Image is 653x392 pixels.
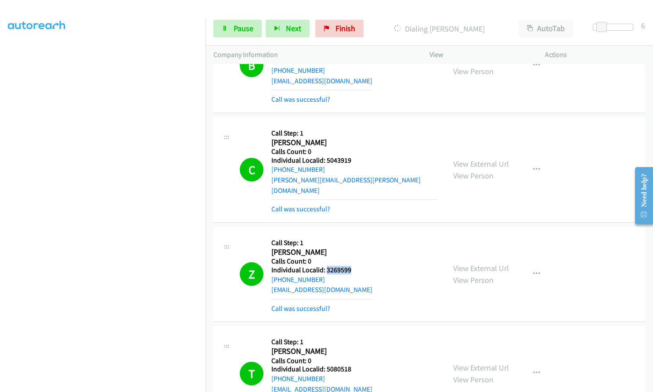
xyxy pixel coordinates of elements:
a: View Person [453,374,494,385]
h1: B [240,53,263,77]
a: [PHONE_NUMBER] [271,165,325,174]
a: View External Url [453,363,509,373]
h5: Calls Count: 0 [271,147,437,156]
h1: T [240,362,263,385]
a: [EMAIL_ADDRESS][DOMAIN_NAME] [271,285,372,294]
a: [PHONE_NUMBER] [271,374,325,383]
p: View [429,50,530,60]
a: Call was successful? [271,95,330,103]
h5: Calls Count: 0 [271,356,372,365]
div: 6 [641,20,645,32]
p: Company Information [213,50,414,60]
h5: Call Step: 1 [271,239,372,247]
h5: Call Step: 1 [271,338,372,346]
span: Finish [336,23,355,33]
a: View External Url [453,54,509,64]
a: View Person [453,171,494,181]
span: Pause [234,23,253,33]
span: Next [286,23,301,33]
iframe: Resource Center [628,161,653,231]
h5: Call Step: 1 [271,129,437,138]
a: [PHONE_NUMBER] [271,275,325,284]
a: View Person [453,275,494,285]
h5: Individual Localid: 3269599 [271,266,372,274]
a: Finish [315,20,364,37]
h2: [PERSON_NAME] [271,138,360,148]
h2: [PERSON_NAME] [271,247,360,257]
h5: Individual Localid: 5043919 [271,156,437,165]
h1: Z [240,262,263,286]
h5: Calls Count: 0 [271,257,372,266]
a: [PHONE_NUMBER] [271,66,325,75]
a: View External Url [453,159,509,169]
button: AutoTab [519,20,573,37]
a: Call was successful? [271,205,330,213]
h2: [PERSON_NAME] [271,346,360,356]
a: View External Url [453,263,509,273]
p: Actions [545,50,645,60]
h1: C [240,158,263,182]
a: View Person [453,66,494,76]
a: Call was successful? [271,304,330,313]
h5: Individual Localid: 5080518 [271,365,372,374]
p: Dialing [PERSON_NAME] [375,23,503,35]
a: Pause [213,20,262,37]
button: Next [266,20,310,37]
a: [EMAIL_ADDRESS][DOMAIN_NAME] [271,77,372,85]
a: [PERSON_NAME][EMAIL_ADDRESS][PERSON_NAME][DOMAIN_NAME] [271,176,421,195]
